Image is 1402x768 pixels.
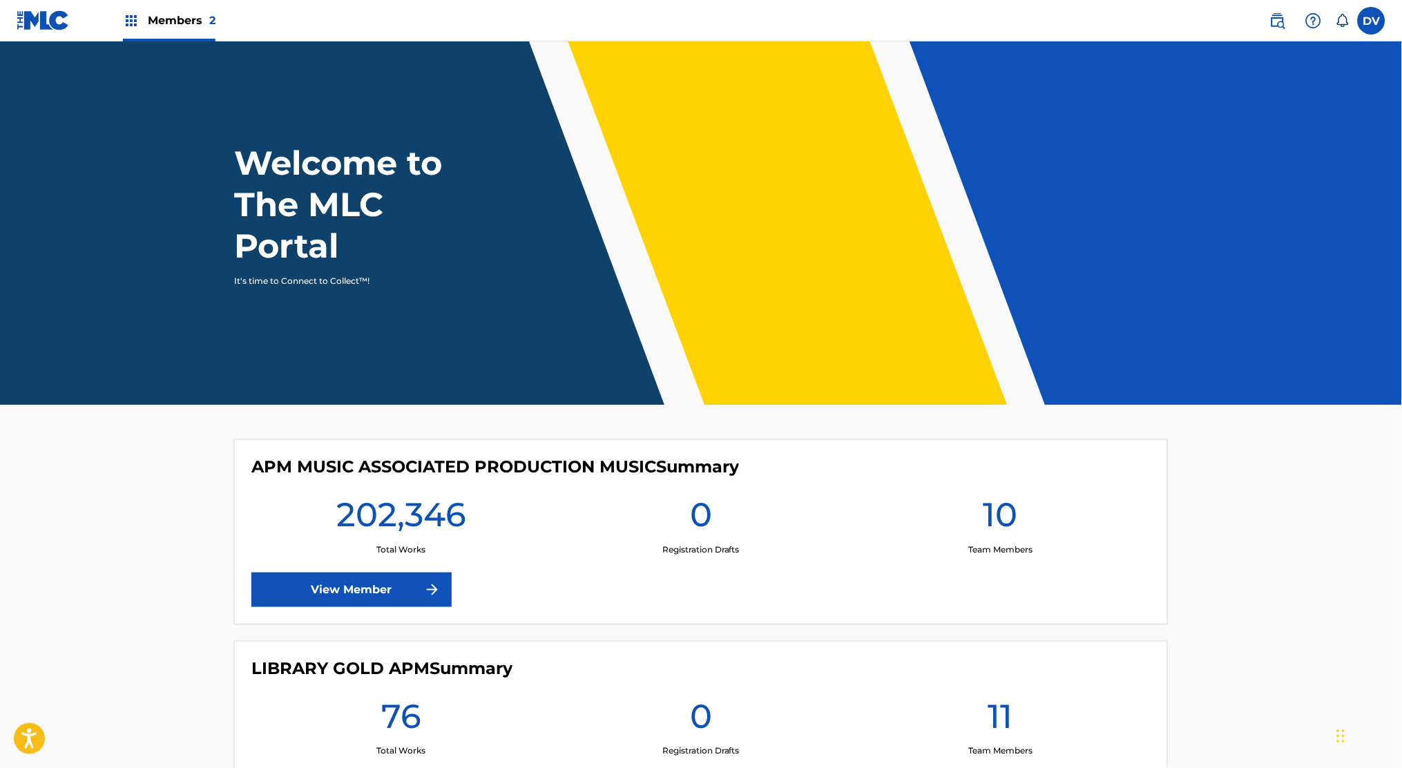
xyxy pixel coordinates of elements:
h1: 202,346 [336,494,466,544]
h1: Welcome to The MLC Portal [234,142,492,267]
p: Team Members [968,544,1033,556]
h4: APM MUSIC ASSOCIATED PRODUCTION MUSIC [251,457,739,477]
div: Help [1300,7,1327,35]
a: View Member [251,573,452,607]
p: It's time to Connect to Collect™! [234,275,474,287]
div: Drag [1337,716,1345,757]
a: Public Search [1264,7,1291,35]
img: help [1305,12,1322,29]
img: MLC Logo [17,10,70,30]
img: f7272a7cc735f4ea7f67.svg [424,582,441,598]
div: User Menu [1358,7,1385,35]
p: Total Works [376,544,425,556]
img: Top Rightsholders [123,12,140,29]
p: Total Works [376,745,425,758]
h1: 0 [690,494,712,544]
p: Registration Drafts [662,544,740,556]
h1: 0 [690,695,712,745]
h1: 10 [983,494,1018,544]
h1: 11 [988,695,1013,745]
p: Registration Drafts [662,745,740,758]
h1: 76 [381,695,421,745]
span: 2 [209,14,215,27]
h4: LIBRARY GOLD APM [251,658,512,679]
iframe: Chat Widget [1333,702,1402,768]
p: Team Members [968,745,1033,758]
img: search [1269,12,1286,29]
div: Notifications [1336,14,1350,28]
span: Members [148,12,215,28]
